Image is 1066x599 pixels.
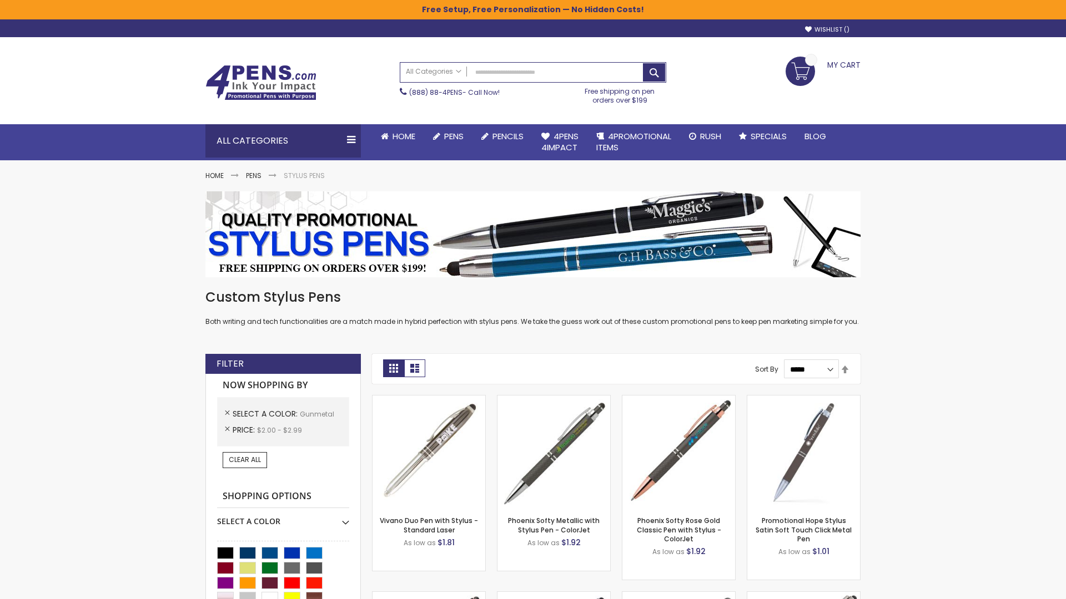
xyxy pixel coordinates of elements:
a: 4PROMOTIONALITEMS [587,124,680,160]
div: All Categories [205,124,361,158]
div: Select A Color [217,508,349,527]
span: Pencils [492,130,524,142]
span: Specials [751,130,787,142]
span: $2.00 - $2.99 [257,425,302,435]
span: 4Pens 4impact [541,130,579,153]
span: Home [393,130,415,142]
span: Price [233,424,257,435]
img: Vivano Duo Pen with Stylus - Standard Laser-Gunmetal [373,395,485,508]
div: Both writing and tech functionalities are a match made in hybrid perfection with stylus pens. We ... [205,288,861,327]
span: As low as [778,547,811,556]
span: $1.81 [438,537,455,548]
a: All Categories [400,63,467,81]
a: Vivano Duo Pen with Stylus - Standard Laser-Gunmetal [373,395,485,404]
span: Gunmetal [300,409,334,419]
a: Phoenix Softy Rose Gold Classic Pen with Stylus - ColorJet-Gunmetal [622,395,735,404]
strong: Filter [217,358,244,370]
a: 4Pens4impact [532,124,587,160]
a: Pencils [472,124,532,149]
span: - Call Now! [409,88,500,97]
a: Specials [730,124,796,149]
a: Phoenix Softy Metallic with Stylus Pen - ColorJet-Gunmetal [497,395,610,404]
a: Promotional Hope Stylus Satin Soft Touch Click Metal Pen [756,516,852,543]
span: Rush [700,130,721,142]
a: Clear All [223,452,267,468]
strong: Stylus Pens [284,171,325,180]
strong: Now Shopping by [217,374,349,397]
a: Wishlist [805,26,849,34]
span: As low as [404,538,436,547]
span: $1.01 [812,546,829,557]
a: (888) 88-4PENS [409,88,462,97]
h1: Custom Stylus Pens [205,288,861,306]
a: Pens [424,124,472,149]
img: Phoenix Softy Metallic with Stylus Pen - ColorJet-Gunmetal [497,395,610,508]
img: Stylus Pens [205,191,861,277]
a: Home [205,171,224,180]
img: 4Pens Custom Pens and Promotional Products [205,65,316,100]
span: As low as [527,538,560,547]
span: Blog [804,130,826,142]
a: Vivano Duo Pen with Stylus - Standard Laser [380,516,478,534]
strong: Grid [383,359,404,377]
a: Rush [680,124,730,149]
a: Phoenix Softy Rose Gold Classic Pen with Stylus - ColorJet [637,516,721,543]
span: Pens [444,130,464,142]
div: Free shipping on pen orders over $199 [574,83,667,105]
span: $1.92 [561,537,581,548]
a: Blog [796,124,835,149]
span: Select A Color [233,408,300,419]
img: Phoenix Softy Rose Gold Classic Pen with Stylus - ColorJet-Gunmetal [622,395,735,508]
span: $1.92 [686,546,706,557]
a: Home [372,124,424,149]
span: 4PROMOTIONAL ITEMS [596,130,671,153]
a: Phoenix Softy Metallic with Stylus Pen - ColorJet [508,516,600,534]
a: Promotional Hope Stylus Satin Soft Touch Click Metal Pen-Gunmetal [747,395,860,404]
span: As low as [652,547,685,556]
span: Clear All [229,455,261,464]
a: Pens [246,171,262,180]
img: Promotional Hope Stylus Satin Soft Touch Click Metal Pen-Gunmetal [747,395,860,508]
label: Sort By [755,364,778,374]
strong: Shopping Options [217,485,349,509]
span: All Categories [406,67,461,76]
